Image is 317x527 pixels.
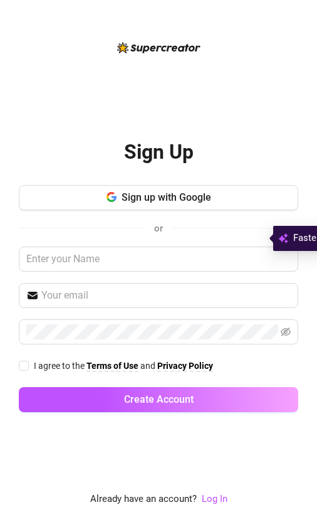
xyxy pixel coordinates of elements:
a: Log In [202,492,227,507]
button: Create Account [19,387,298,412]
span: Sign up with Google [122,191,211,203]
span: Already have an account? [90,492,197,507]
strong: Terms of Use [86,361,138,371]
span: Create Account [124,393,194,405]
a: Log In [202,493,227,504]
img: svg%3e [278,231,288,246]
input: Your email [41,288,291,303]
strong: Privacy Policy [157,361,213,371]
a: Terms of Use [86,361,138,372]
span: eye-invisible [281,327,291,337]
button: Sign up with Google [19,185,298,210]
img: logo-BBDzfeDw.svg [117,42,200,53]
h2: Sign Up [124,139,194,165]
span: or [154,223,163,234]
span: and [140,361,157,371]
input: Enter your Name [19,247,298,272]
a: Privacy Policy [157,361,213,372]
span: I agree to the [34,361,86,371]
